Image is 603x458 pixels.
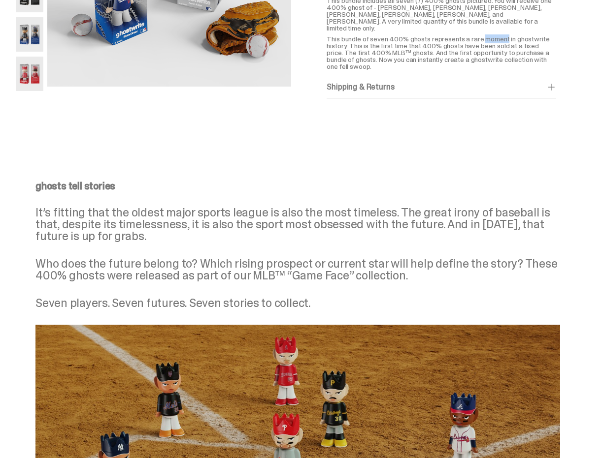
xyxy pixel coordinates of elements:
[35,258,560,281] p: Who does the future belong to? Which rising prospect or current star will help define the story? ...
[16,17,43,52] img: 07-ghostwrite-mlb-game-face-complete-set-juan-soto.png
[35,181,560,191] p: ghosts tell stories
[16,57,43,91] img: 08-ghostwrite-mlb-game-face-complete-set-mike-trout.png
[327,35,556,70] p: This bundle of seven 400% ghosts represents a rare moment in ghostwrite history. This is the firs...
[35,297,560,309] p: Seven players. Seven futures. Seven stories to collect.
[35,207,560,242] p: It’s fitting that the oldest major sports league is also the most timeless. The great irony of ba...
[327,82,556,92] div: Shipping & Returns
